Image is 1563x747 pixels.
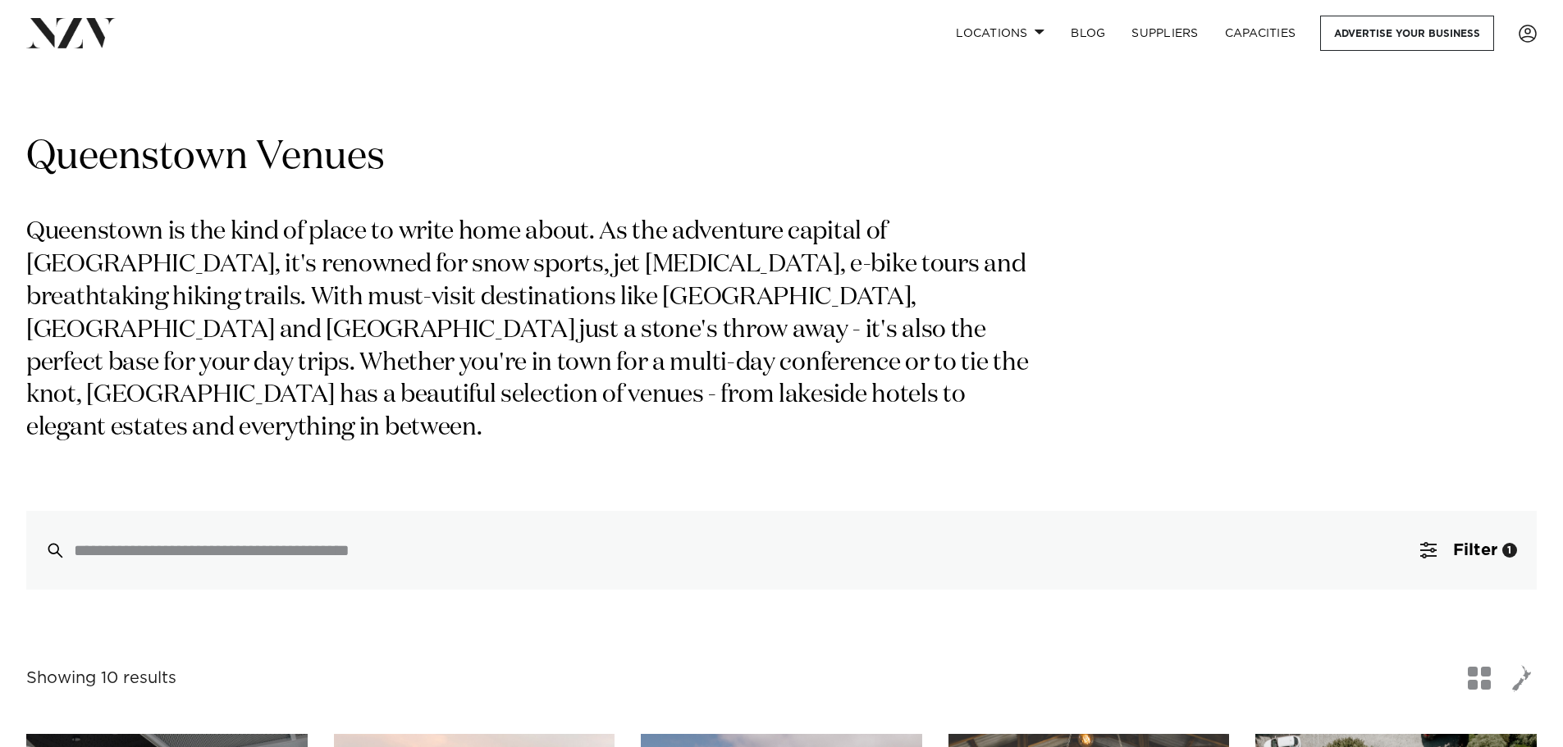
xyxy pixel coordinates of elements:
[1118,16,1211,51] a: SUPPLIERS
[26,18,116,48] img: nzv-logo.png
[26,666,176,691] div: Showing 10 results
[1320,16,1494,51] a: Advertise your business
[1502,543,1517,558] div: 1
[1212,16,1309,51] a: Capacities
[1401,511,1537,590] button: Filter1
[1453,542,1497,558] span: Filter
[26,216,1040,445] p: Queenstown is the kind of place to write home about. As the adventure capital of [GEOGRAPHIC_DATA...
[1058,16,1118,51] a: BLOG
[26,132,1537,184] h1: Queenstown Venues
[943,16,1058,51] a: Locations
